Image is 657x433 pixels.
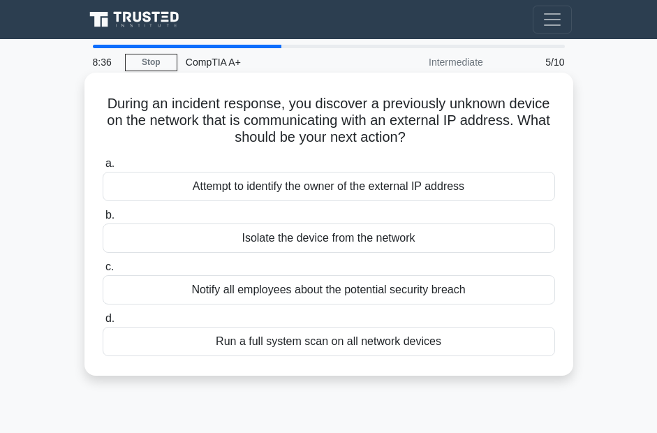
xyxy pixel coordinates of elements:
span: b. [105,209,115,221]
div: Attempt to identify the owner of the external IP address [103,172,555,201]
div: CompTIA A+ [177,48,369,76]
div: Run a full system scan on all network devices [103,327,555,356]
div: Notify all employees about the potential security breach [103,275,555,304]
span: c. [105,260,114,272]
div: Isolate the device from the network [103,223,555,253]
div: 8:36 [84,48,125,76]
a: Stop [125,54,177,71]
button: Toggle navigation [533,6,572,34]
div: 5/10 [492,48,573,76]
h5: During an incident response, you discover a previously unknown device on the network that is comm... [101,95,556,147]
div: Intermediate [369,48,492,76]
span: a. [105,157,115,169]
span: d. [105,312,115,324]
